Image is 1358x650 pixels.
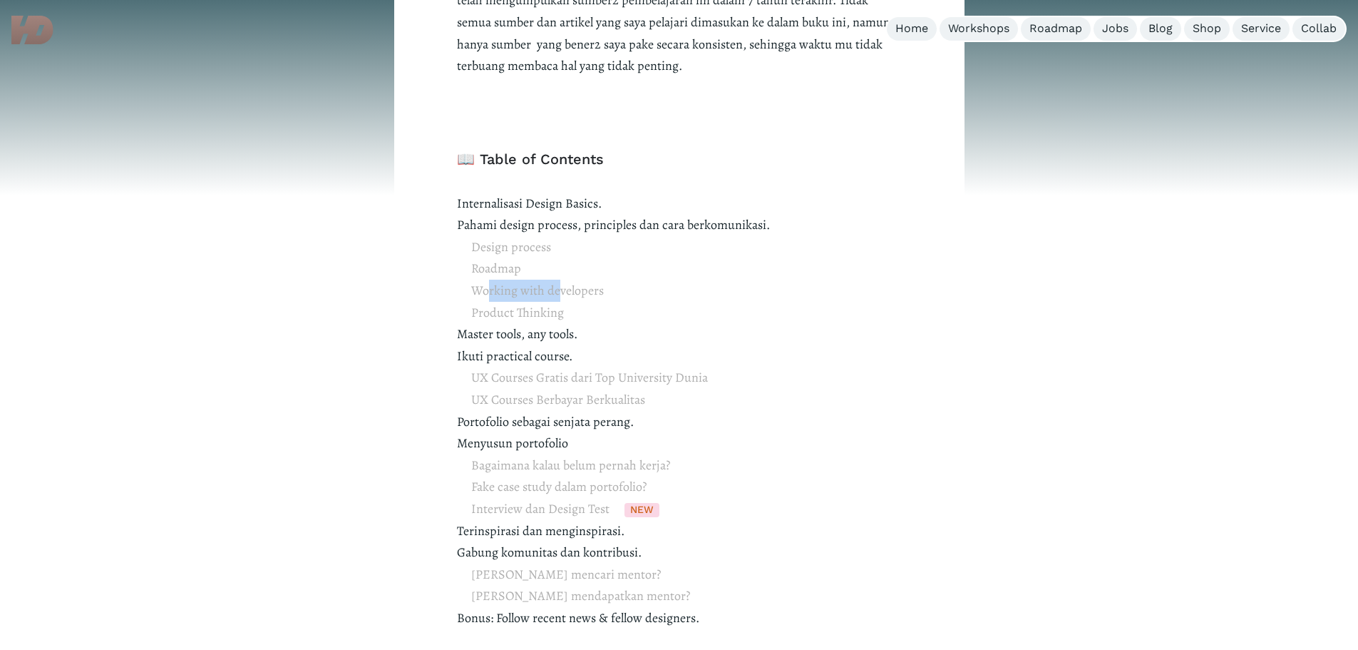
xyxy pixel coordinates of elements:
[1233,17,1290,41] a: Service
[1301,21,1337,36] div: Collab
[1148,21,1173,36] div: Blog
[1102,21,1128,36] div: Jobs
[948,21,1009,36] div: Workshops
[1029,21,1082,36] div: Roadmap
[471,367,708,410] span: UX Courses Gratis dari Top University Dunia UX Courses Berbayar Berkualitas
[1140,17,1181,41] a: Blog
[457,148,902,170] h2: 📖 Table of Contents
[895,21,928,36] div: Home
[1021,17,1091,41] a: Roadmap
[1292,17,1345,41] a: Collab
[1184,17,1230,41] a: Shop
[1193,21,1221,36] div: Shop
[471,564,690,607] span: [PERSON_NAME] mencari mentor? [PERSON_NAME] mendapatkan mentor?
[1094,17,1137,41] a: Jobs
[624,503,659,517] span: NEW
[887,17,937,41] a: Home
[471,236,604,323] span: Design process Roadmap Working with developers Product Thinking
[1241,21,1281,36] div: Service
[940,17,1018,41] a: Workshops
[471,455,670,520] span: Bagaimana kalau belum pernah kerja? Fake case study dalam portofolio? Interview dan Design Test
